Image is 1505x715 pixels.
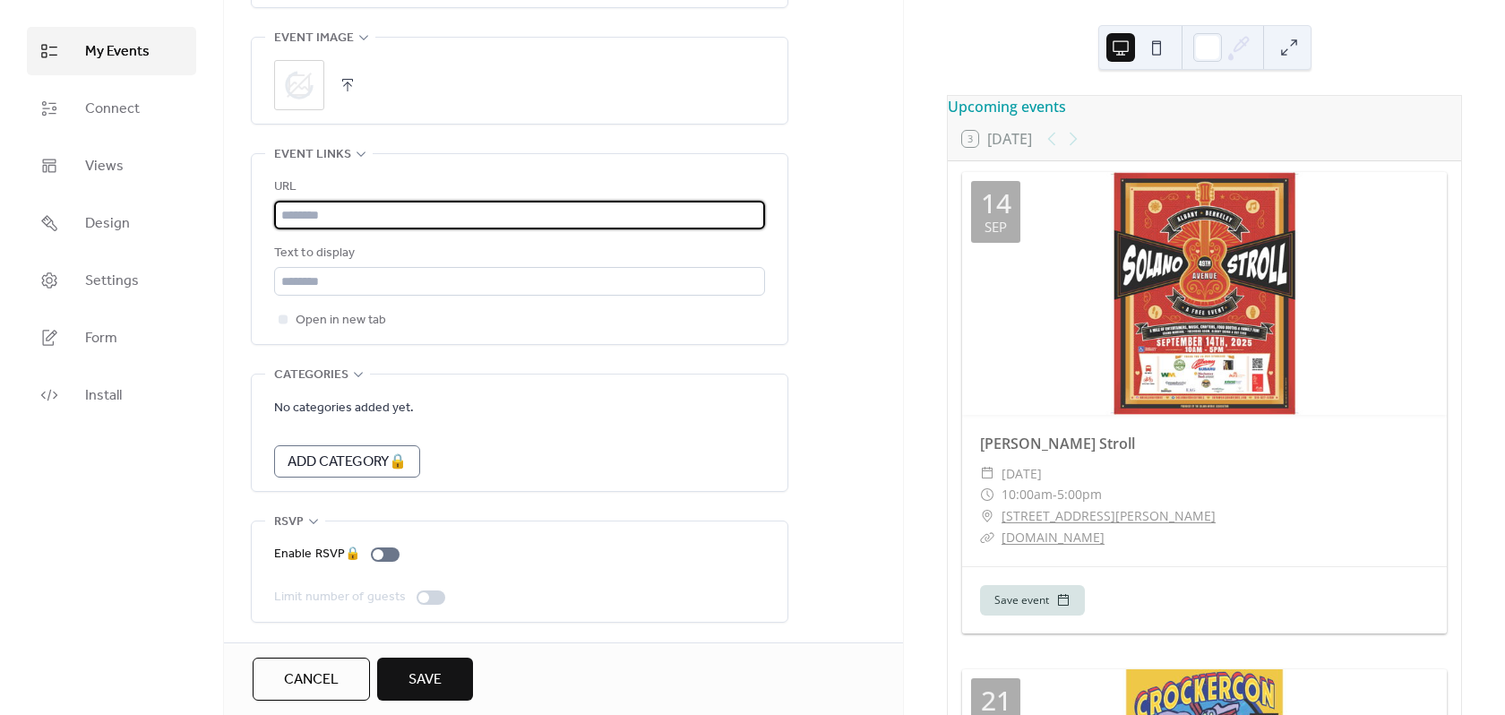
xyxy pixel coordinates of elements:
span: Cancel [284,669,339,691]
button: Save event [980,585,1085,616]
span: [DATE] [1002,463,1042,485]
a: Views [27,142,196,190]
a: Install [27,371,196,419]
div: URL [274,177,761,198]
a: Design [27,199,196,247]
div: Sep [985,220,1007,234]
span: Event links [274,144,351,166]
span: 10:00am [1002,484,1053,505]
span: No categories added yet. [274,398,414,419]
span: Event image [274,28,354,49]
span: 5:00pm [1057,484,1102,505]
a: Connect [27,84,196,133]
a: [DOMAIN_NAME] [1002,529,1105,546]
span: Categories [274,365,348,386]
span: RSVP [274,512,304,533]
span: Save [408,669,442,691]
button: Save [377,658,473,701]
div: Limit number of guests [274,587,406,608]
div: ​ [980,527,994,548]
div: 14 [981,190,1011,217]
span: Views [85,156,124,177]
a: [STREET_ADDRESS][PERSON_NAME] [1002,505,1216,527]
span: - [1053,484,1057,505]
div: Text to display [274,243,761,264]
div: ; [274,60,324,110]
span: Settings [85,271,139,292]
a: My Events [27,27,196,75]
span: My Events [85,41,150,63]
div: ​ [980,505,994,527]
a: [PERSON_NAME] Stroll [980,434,1135,453]
div: 21 [981,687,1011,714]
a: Form [27,314,196,362]
span: Connect [85,99,140,120]
span: Open in new tab [296,310,386,332]
div: Upcoming events [948,96,1461,117]
span: Form [85,328,117,349]
span: Install [85,385,122,407]
span: Design [85,213,130,235]
div: ​ [980,484,994,505]
button: Cancel [253,658,370,701]
a: Settings [27,256,196,305]
div: ​ [980,463,994,485]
